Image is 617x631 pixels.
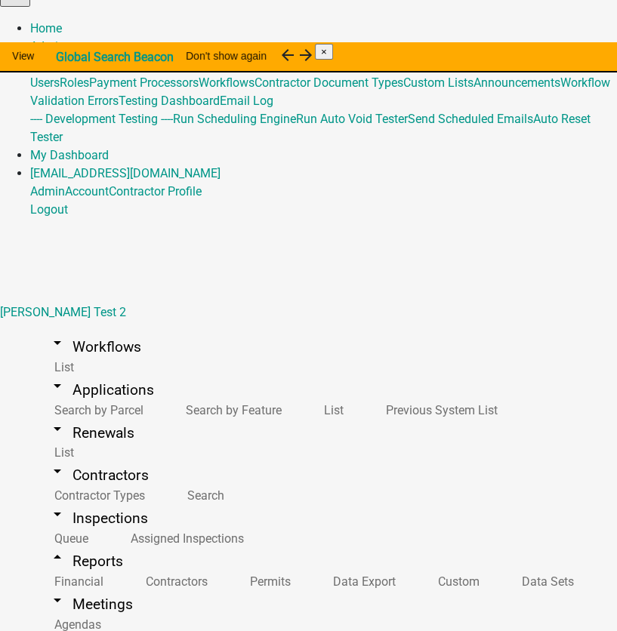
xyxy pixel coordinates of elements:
[162,394,300,426] a: Search by Feature
[255,75,403,90] a: Contractor Document Types
[474,75,560,90] a: Announcements
[109,184,202,199] a: Contractor Profile
[30,543,141,579] a: arrow_drop_upReports
[30,500,166,536] a: arrow_drop_downInspections
[296,112,408,126] a: Run Auto Void Tester
[119,94,220,108] a: Testing Dashboard
[30,148,109,162] a: My Dashboard
[199,75,255,90] a: Workflows
[403,75,474,90] a: Custom Lists
[30,436,92,469] a: List
[414,565,498,598] a: Custom
[30,329,159,365] a: arrow_drop_downWorkflows
[122,565,226,598] a: Contractors
[30,184,65,199] a: Admin
[30,372,172,408] a: arrow_drop_downApplications
[300,394,362,426] a: List
[30,74,617,146] div: Global487
[48,591,66,609] i: arrow_drop_down
[48,334,66,352] i: arrow_drop_down
[30,202,68,217] a: Logout
[279,46,297,64] i: arrow_back
[309,565,414,598] a: Data Export
[30,565,122,598] a: Financial
[321,46,327,57] span: ×
[173,112,296,126] a: Run Scheduling Engine
[30,394,162,426] a: Search by Parcel
[220,94,273,108] a: Email Log
[30,21,62,35] a: Home
[498,565,592,598] a: Data Sets
[174,42,279,69] button: Don't show again
[30,183,617,219] div: [EMAIL_ADDRESS][DOMAIN_NAME]
[106,522,262,555] a: Assigned Inspections
[163,479,242,512] a: Search
[30,479,163,512] a: Contractor Types
[48,505,66,523] i: arrow_drop_down
[30,39,65,54] a: Admin
[48,548,66,566] i: arrow_drop_up
[48,377,66,395] i: arrow_drop_down
[30,75,60,90] a: Users
[315,44,333,60] button: Close
[60,75,89,90] a: Roles
[30,522,106,555] a: Queue
[48,462,66,480] i: arrow_drop_down
[30,351,92,383] a: List
[226,565,309,598] a: Permits
[30,415,153,451] a: arrow_drop_downRenewals
[297,46,315,64] i: arrow_forward
[408,112,533,126] a: Send Scheduled Emails
[30,112,173,126] a: ---- Development Testing ----
[48,420,66,438] i: arrow_drop_down
[362,394,516,426] a: Previous System List
[89,75,199,90] a: Payment Processors
[30,457,167,493] a: arrow_drop_downContractors
[30,166,221,180] a: [EMAIL_ADDRESS][DOMAIN_NAME]
[65,184,109,199] a: Account
[56,50,174,64] strong: Global Search Beacon
[30,586,151,622] a: arrow_drop_downMeetings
